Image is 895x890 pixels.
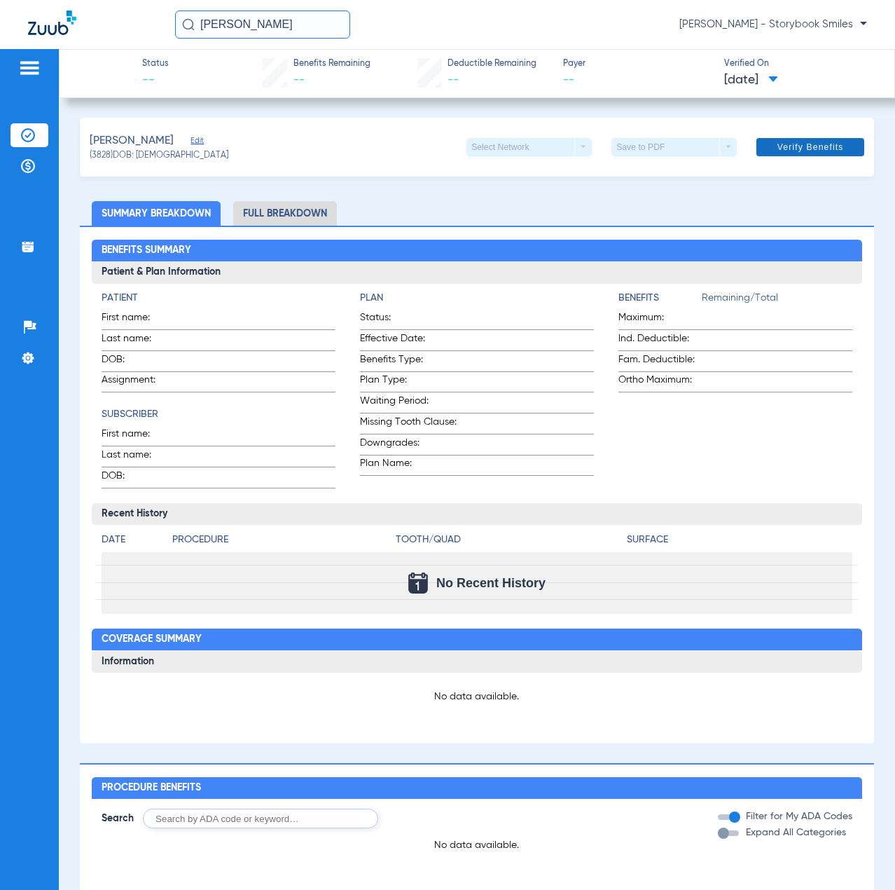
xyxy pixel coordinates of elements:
[618,373,702,392] span: Ortho Maximum:
[102,690,852,704] p: No data available.
[360,291,594,306] h4: Plan
[175,11,350,39] input: Search for patients
[92,201,221,226] li: Summary Breakdown
[92,261,861,284] h3: Patient & Plan Information
[182,18,195,31] img: Search Icon
[172,533,391,552] app-breakdown-title: Procedure
[102,373,170,392] span: Assignment:
[102,448,170,467] span: Last name:
[360,436,463,455] span: Downgrades:
[702,291,852,310] span: Remaining/Total
[190,136,203,149] span: Edit
[618,291,702,310] app-breakdown-title: Benefits
[563,71,712,89] span: --
[143,809,378,828] input: Search by ADA code or keyword…
[679,18,867,32] span: [PERSON_NAME] - Storybook Smiles
[447,74,459,85] span: --
[92,503,861,526] h3: Recent History
[360,310,463,329] span: Status:
[396,533,621,547] h4: Tooth/Quad
[90,132,174,150] span: [PERSON_NAME]
[92,650,861,673] h3: Information
[724,58,873,71] span: Verified On
[18,60,41,76] img: hamburger-icon
[360,394,463,413] span: Waiting Period:
[142,71,169,89] span: --
[618,310,702,329] span: Maximum:
[825,823,895,890] iframe: Chat Widget
[618,331,702,350] span: Ind. Deductible:
[28,11,76,35] img: Zuub Logo
[408,573,428,594] img: Calendar
[102,331,170,350] span: Last name:
[360,415,463,434] span: Missing Tooth Clause:
[777,142,844,153] span: Verify Benefits
[172,533,391,547] h4: Procedure
[102,533,160,552] app-breakdown-title: Date
[102,352,170,371] span: DOB:
[563,58,712,71] span: Payer
[360,331,463,350] span: Effective Date:
[618,291,702,306] h4: Benefits
[360,352,463,371] span: Benefits Type:
[627,533,852,552] app-breakdown-title: Surface
[396,533,621,552] app-breakdown-title: Tooth/Quad
[436,576,546,590] span: No Recent History
[102,469,170,488] span: DOB:
[360,373,463,392] span: Plan Type:
[724,71,778,89] span: [DATE]
[92,240,861,262] h2: Benefits Summary
[102,812,134,826] span: Search
[142,58,169,71] span: Status
[293,74,305,85] span: --
[102,407,335,422] h4: Subscriber
[92,629,861,651] h2: Coverage Summary
[102,533,160,547] h4: Date
[102,310,170,329] span: First name:
[746,828,846,837] span: Expand All Categories
[293,58,370,71] span: Benefits Remaining
[743,809,852,824] label: Filter for My ADA Codes
[92,777,861,800] h2: Procedure Benefits
[233,201,337,226] li: Full Breakdown
[360,456,463,475] span: Plan Name:
[92,838,861,852] p: No data available.
[90,150,228,163] span: (3828) DOB: [DEMOGRAPHIC_DATA]
[627,533,852,547] h4: Surface
[756,138,864,156] button: Verify Benefits
[102,427,170,446] span: First name:
[102,291,335,306] h4: Patient
[618,352,702,371] span: Fam. Deductible:
[447,58,536,71] span: Deductible Remaining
